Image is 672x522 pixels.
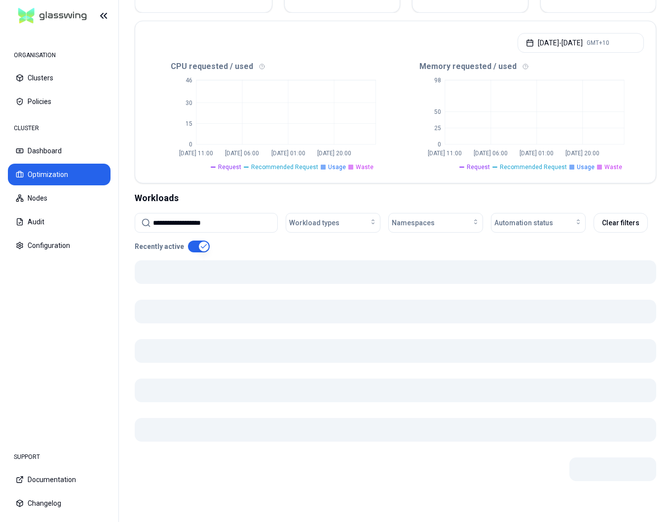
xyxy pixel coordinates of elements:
[218,163,241,171] span: Request
[135,242,184,251] p: Recently active
[8,118,111,138] div: CLUSTER
[356,163,373,171] span: Waste
[8,447,111,467] div: SUPPORT
[8,91,111,112] button: Policies
[8,187,111,209] button: Nodes
[434,77,441,84] tspan: 98
[474,150,508,157] tspan: [DATE] 06:00
[317,150,351,157] tspan: [DATE] 20:00
[594,213,648,233] button: Clear filters
[271,150,305,157] tspan: [DATE] 01:00
[8,45,111,65] div: ORGANISATION
[565,150,599,157] tspan: [DATE] 20:00
[494,218,553,228] span: Automation status
[396,61,644,72] div: Memory requested / used
[500,163,567,171] span: Recommended Request
[8,492,111,514] button: Changelog
[428,150,462,157] tspan: [DATE] 11:00
[289,218,339,228] span: Workload types
[520,150,554,157] tspan: [DATE] 01:00
[186,120,192,127] tspan: 15
[225,150,259,157] tspan: [DATE] 06:00
[434,125,441,132] tspan: 25
[388,213,483,233] button: Namespaces
[251,163,318,171] span: Recommended Request
[8,140,111,162] button: Dashboard
[434,108,441,115] tspan: 50
[437,141,441,148] tspan: 0
[518,33,644,53] button: [DATE]-[DATE]GMT+10
[392,218,435,228] span: Namespaces
[8,67,111,89] button: Clusters
[186,100,192,106] tspan: 30
[8,211,111,233] button: Audit
[577,163,595,171] span: Usage
[8,235,111,256] button: Configuration
[189,141,192,148] tspan: 0
[328,163,346,171] span: Usage
[604,163,622,171] span: Waste
[286,213,380,233] button: Workload types
[186,77,192,84] tspan: 46
[14,4,91,28] img: GlassWing
[8,164,111,185] button: Optimization
[491,213,586,233] button: Automation status
[135,191,656,205] div: Workloads
[8,469,111,490] button: Documentation
[467,163,490,171] span: Request
[147,61,396,72] div: CPU requested / used
[587,39,609,47] span: GMT+10
[179,150,213,157] tspan: [DATE] 11:00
